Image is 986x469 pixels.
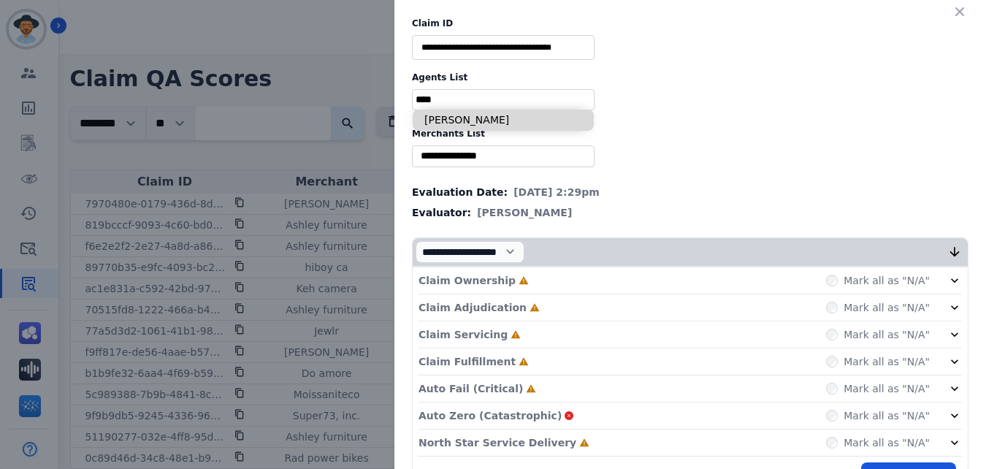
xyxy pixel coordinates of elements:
[477,205,572,220] span: [PERSON_NAME]
[844,408,930,423] label: Mark all as "N/A"
[413,110,594,131] li: [PERSON_NAME]
[419,327,508,342] p: Claim Servicing
[412,128,968,140] label: Merchants List
[844,381,930,396] label: Mark all as "N/A"
[419,435,576,450] p: North Star Service Delivery
[419,300,527,315] p: Claim Adjudication
[412,18,968,29] label: Claim ID
[844,300,930,315] label: Mark all as "N/A"
[844,273,930,288] label: Mark all as "N/A"
[419,354,516,369] p: Claim Fulfillment
[412,72,968,83] label: Agents List
[844,435,930,450] label: Mark all as "N/A"
[513,185,600,199] span: [DATE] 2:29pm
[419,408,562,423] p: Auto Zero (Catastrophic)
[419,273,516,288] p: Claim Ownership
[844,327,930,342] label: Mark all as "N/A"
[416,148,591,164] ul: selected options
[419,381,523,396] p: Auto Fail (Critical)
[416,92,591,107] ul: selected options
[844,354,930,369] label: Mark all as "N/A"
[412,205,968,220] div: Evaluator:
[412,185,968,199] div: Evaluation Date:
